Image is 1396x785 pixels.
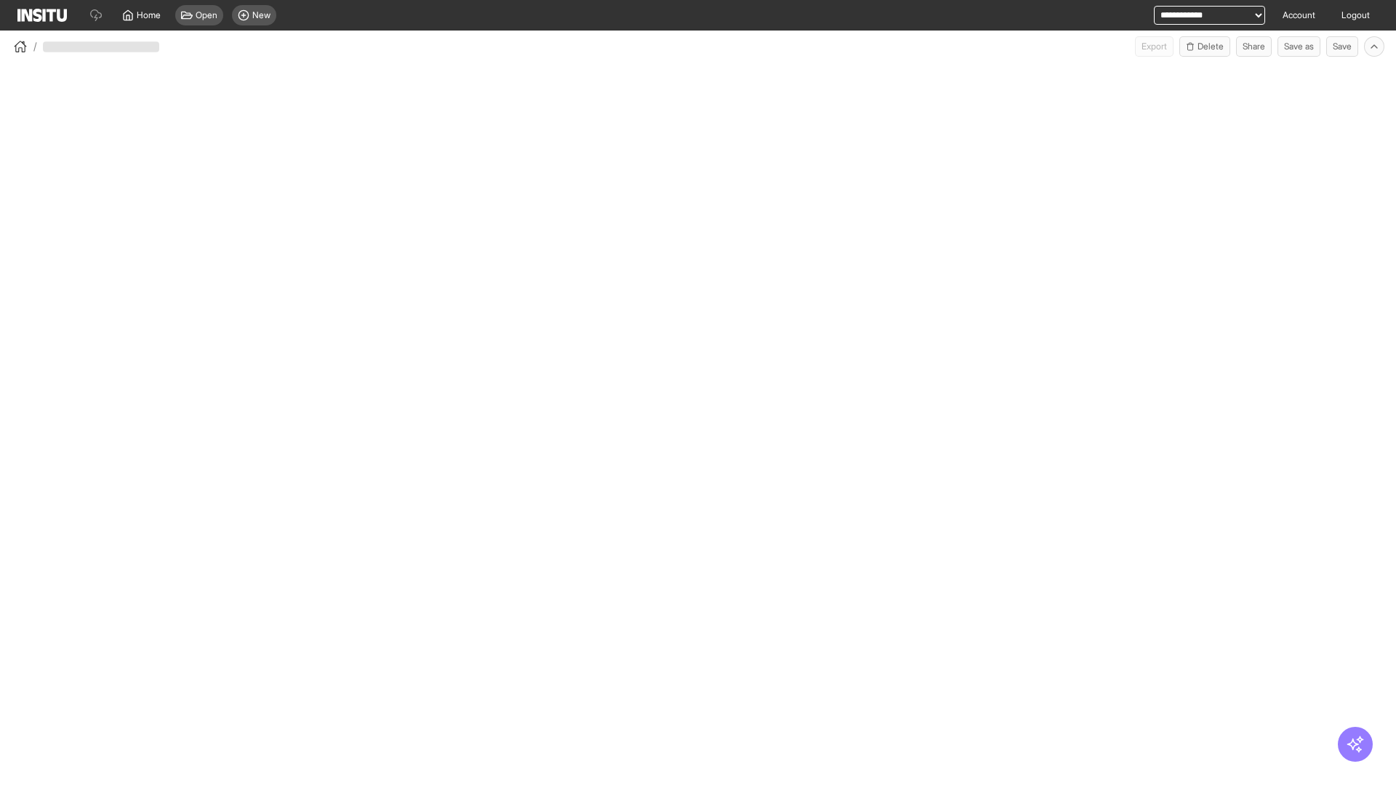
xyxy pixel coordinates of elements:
[33,39,37,54] span: /
[12,38,37,55] button: /
[1326,36,1358,57] button: Save
[1135,36,1174,57] span: Can currently only export from Insights reports.
[1135,36,1174,57] button: Export
[1179,36,1230,57] button: Delete
[1277,36,1320,57] button: Save as
[252,9,270,21] span: New
[137,9,161,21] span: Home
[17,9,67,22] img: Logo
[196,9,217,21] span: Open
[1236,36,1272,57] button: Share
